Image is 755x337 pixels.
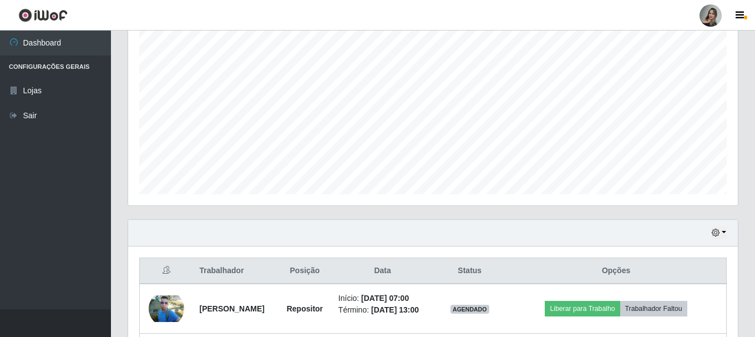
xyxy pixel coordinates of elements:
[18,8,68,22] img: CoreUI Logo
[278,258,332,284] th: Posição
[371,305,419,314] time: [DATE] 13:00
[192,258,277,284] th: Trabalhador
[450,305,489,314] span: AGENDADO
[361,294,409,303] time: [DATE] 07:00
[149,295,184,322] img: 1742358454044.jpeg
[433,258,506,284] th: Status
[287,304,323,313] strong: Repositor
[338,304,427,316] li: Término:
[338,293,427,304] li: Início:
[199,304,264,313] strong: [PERSON_NAME]
[545,301,620,316] button: Liberar para Trabalho
[506,258,726,284] th: Opções
[332,258,434,284] th: Data
[620,301,687,316] button: Trabalhador Faltou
